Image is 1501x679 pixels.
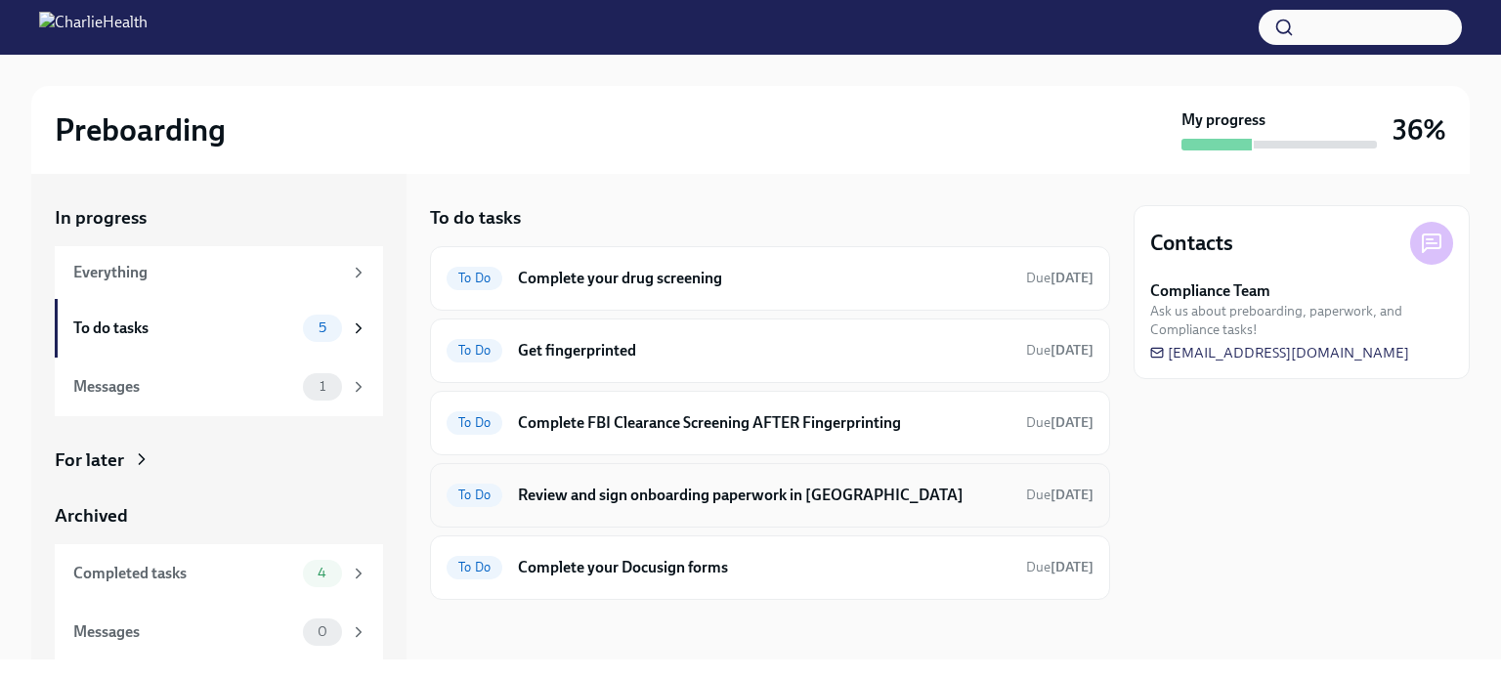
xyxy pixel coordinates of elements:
[447,335,1094,366] a: To DoGet fingerprintedDue[DATE]
[1026,414,1094,431] span: Due
[1026,341,1094,360] span: October 6th, 2025 09:00
[39,12,148,43] img: CharlieHealth
[1150,302,1453,339] span: Ask us about preboarding, paperwork, and Compliance tasks!
[447,407,1094,439] a: To DoComplete FBI Clearance Screening AFTER FingerprintingDue[DATE]
[447,343,502,358] span: To Do
[1026,487,1094,503] span: Due
[73,376,295,398] div: Messages
[73,563,295,584] div: Completed tasks
[308,379,337,394] span: 1
[1051,487,1094,503] strong: [DATE]
[307,320,338,335] span: 5
[447,560,502,574] span: To Do
[1150,280,1270,302] strong: Compliance Team
[430,205,521,231] h5: To do tasks
[1026,558,1094,576] span: October 6th, 2025 09:00
[518,485,1010,506] h6: Review and sign onboarding paperwork in [GEOGRAPHIC_DATA]
[447,263,1094,294] a: To DoComplete your drug screeningDue[DATE]
[1051,414,1094,431] strong: [DATE]
[55,358,383,416] a: Messages1
[1026,413,1094,432] span: October 9th, 2025 09:00
[518,412,1010,434] h6: Complete FBI Clearance Screening AFTER Fingerprinting
[1150,229,1233,258] h4: Contacts
[55,246,383,299] a: Everything
[1026,269,1094,287] span: October 6th, 2025 09:00
[73,621,295,643] div: Messages
[1026,559,1094,575] span: Due
[73,318,295,339] div: To do tasks
[447,480,1094,511] a: To DoReview and sign onboarding paperwork in [GEOGRAPHIC_DATA]Due[DATE]
[55,603,383,661] a: Messages0
[447,271,502,285] span: To Do
[1026,486,1094,504] span: October 10th, 2025 09:00
[447,552,1094,583] a: To DoComplete your Docusign formsDue[DATE]
[1181,109,1265,131] strong: My progress
[518,268,1010,289] h6: Complete your drug screening
[306,624,339,639] span: 0
[73,262,342,283] div: Everything
[1026,342,1094,359] span: Due
[1150,343,1409,362] a: [EMAIL_ADDRESS][DOMAIN_NAME]
[1051,342,1094,359] strong: [DATE]
[1051,270,1094,286] strong: [DATE]
[306,566,338,580] span: 4
[55,299,383,358] a: To do tasks5
[1393,112,1446,148] h3: 36%
[55,205,383,231] a: In progress
[518,557,1010,578] h6: Complete your Docusign forms
[1051,559,1094,575] strong: [DATE]
[447,488,502,502] span: To Do
[55,544,383,603] a: Completed tasks4
[55,503,383,529] a: Archived
[55,447,383,473] a: For later
[55,110,226,149] h2: Preboarding
[1026,270,1094,286] span: Due
[447,415,502,430] span: To Do
[55,447,124,473] div: For later
[518,340,1010,361] h6: Get fingerprinted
